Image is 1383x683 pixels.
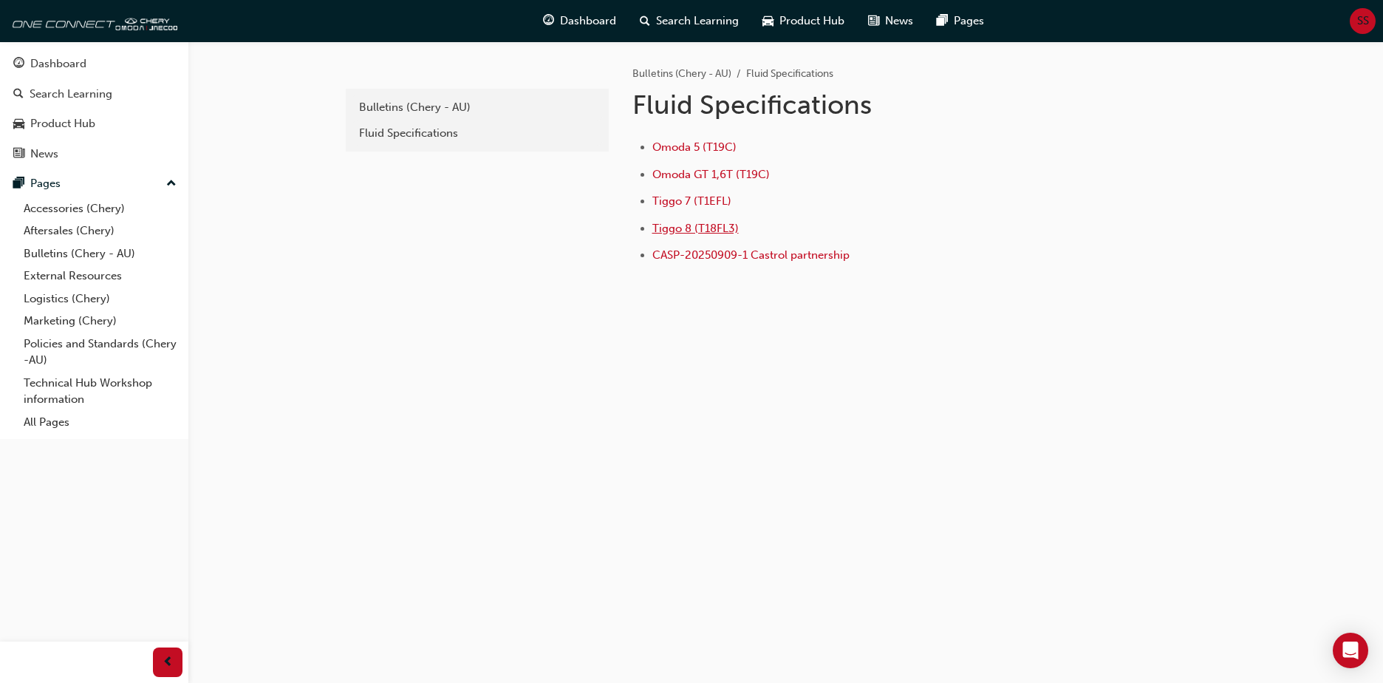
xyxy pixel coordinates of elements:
[543,12,554,30] span: guage-icon
[6,170,182,197] button: Pages
[632,89,1117,121] h1: Fluid Specifications
[6,110,182,137] a: Product Hub
[652,168,770,181] a: Omoda GT 1,6T (T19C)
[18,265,182,288] a: External Resources
[1350,8,1376,34] button: SS
[30,115,95,132] div: Product Hub
[652,194,731,208] a: Tiggo 7 (T1EFL)
[954,13,984,30] span: Pages
[359,99,595,116] div: Bulletins (Chery - AU)
[18,411,182,434] a: All Pages
[352,95,603,120] a: Bulletins (Chery - AU)
[6,140,182,168] a: News
[652,222,739,235] a: Tiggo 8 (T18FL3)
[762,12,774,30] span: car-icon
[779,13,844,30] span: Product Hub
[359,125,595,142] div: Fluid Specifications
[6,81,182,108] a: Search Learning
[925,6,996,36] a: pages-iconPages
[7,6,177,35] img: oneconnect
[352,120,603,146] a: Fluid Specifications
[856,6,925,36] a: news-iconNews
[18,288,182,310] a: Logistics (Chery)
[18,310,182,333] a: Marketing (Chery)
[18,333,182,372] a: Policies and Standards (Chery -AU)
[937,12,948,30] span: pages-icon
[1333,633,1368,668] div: Open Intercom Messenger
[6,50,182,78] a: Dashboard
[868,12,879,30] span: news-icon
[163,653,174,672] span: prev-icon
[560,13,616,30] span: Dashboard
[652,248,850,262] a: CASP-20250909-1 Castrol partnership
[531,6,628,36] a: guage-iconDashboard
[656,13,739,30] span: Search Learning
[13,177,24,191] span: pages-icon
[628,6,751,36] a: search-iconSearch Learning
[751,6,856,36] a: car-iconProduct Hub
[632,67,731,80] a: Bulletins (Chery - AU)
[13,58,24,71] span: guage-icon
[1357,13,1369,30] span: SS
[13,88,24,101] span: search-icon
[30,86,112,103] div: Search Learning
[18,197,182,220] a: Accessories (Chery)
[30,146,58,163] div: News
[30,175,61,192] div: Pages
[166,174,177,194] span: up-icon
[30,55,86,72] div: Dashboard
[6,47,182,170] button: DashboardSearch LearningProduct HubNews
[18,242,182,265] a: Bulletins (Chery - AU)
[18,372,182,411] a: Technical Hub Workshop information
[18,220,182,242] a: Aftersales (Chery)
[885,13,913,30] span: News
[640,12,650,30] span: search-icon
[746,66,833,83] li: Fluid Specifications
[652,140,737,154] a: Omoda 5 (T19C)
[13,118,24,131] span: car-icon
[13,148,24,161] span: news-icon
